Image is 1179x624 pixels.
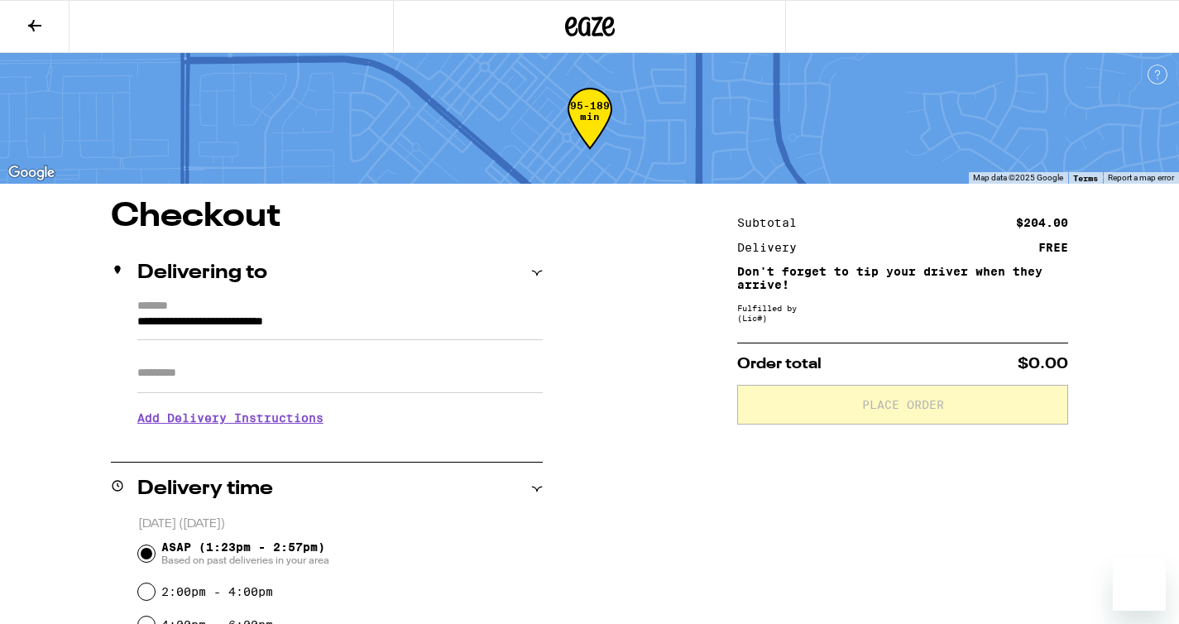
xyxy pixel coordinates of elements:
div: $204.00 [1016,217,1068,228]
h2: Delivery time [137,479,273,499]
div: FREE [1038,242,1068,253]
a: Terms [1073,173,1098,183]
p: Don't forget to tip your driver when they arrive! [737,265,1068,291]
p: We'll contact you at [PHONE_NUMBER] when we arrive [137,437,543,450]
span: ASAP (1:23pm - 2:57pm) [161,540,329,567]
span: Order total [737,357,822,372]
iframe: Button to launch messaging window [1113,558,1166,611]
button: Place Order [737,385,1068,425]
img: Google [4,162,59,184]
span: $0.00 [1018,357,1068,372]
a: Report a map error [1108,173,1174,182]
span: Based on past deliveries in your area [161,554,329,567]
span: Place Order [862,399,944,410]
h1: Checkout [111,200,543,233]
a: Open this area in Google Maps (opens a new window) [4,162,59,184]
span: Map data ©2025 Google [973,173,1063,182]
p: [DATE] ([DATE]) [138,516,543,532]
h3: Add Delivery Instructions [137,399,543,437]
h2: Delivering to [137,263,267,283]
div: 95-189 min [568,100,612,162]
div: Fulfilled by (Lic# ) [737,303,1068,323]
label: 2:00pm - 4:00pm [161,585,273,598]
div: Subtotal [737,217,808,228]
div: Delivery [737,242,808,253]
